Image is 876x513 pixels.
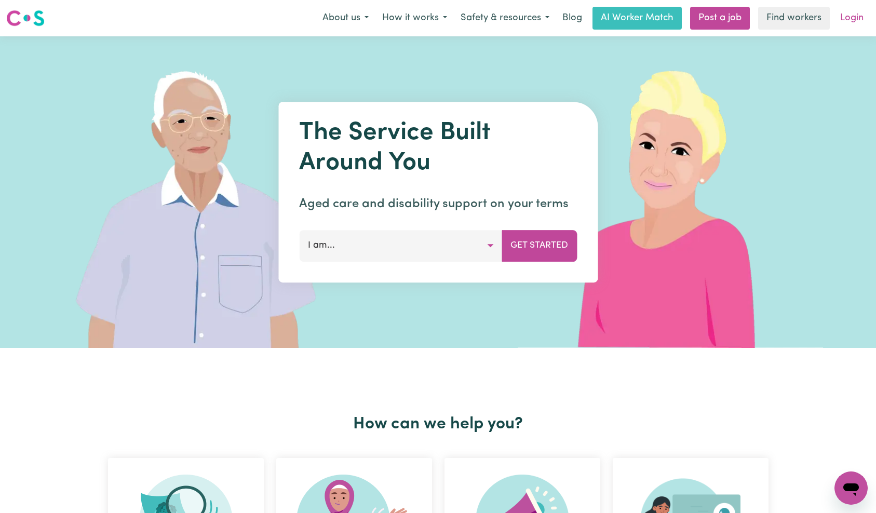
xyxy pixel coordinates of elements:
button: I am... [299,230,502,261]
a: Post a job [690,7,750,30]
h1: The Service Built Around You [299,118,577,178]
p: Aged care and disability support on your terms [299,195,577,213]
a: Careseekers logo [6,6,45,30]
button: Get Started [502,230,577,261]
button: How it works [375,7,454,29]
h2: How can we help you? [102,414,775,434]
a: AI Worker Match [592,7,682,30]
a: Blog [556,7,588,30]
img: Careseekers logo [6,9,45,28]
button: Safety & resources [454,7,556,29]
a: Find workers [758,7,830,30]
iframe: Button to launch messaging window [834,471,868,505]
a: Login [834,7,870,30]
button: About us [316,7,375,29]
